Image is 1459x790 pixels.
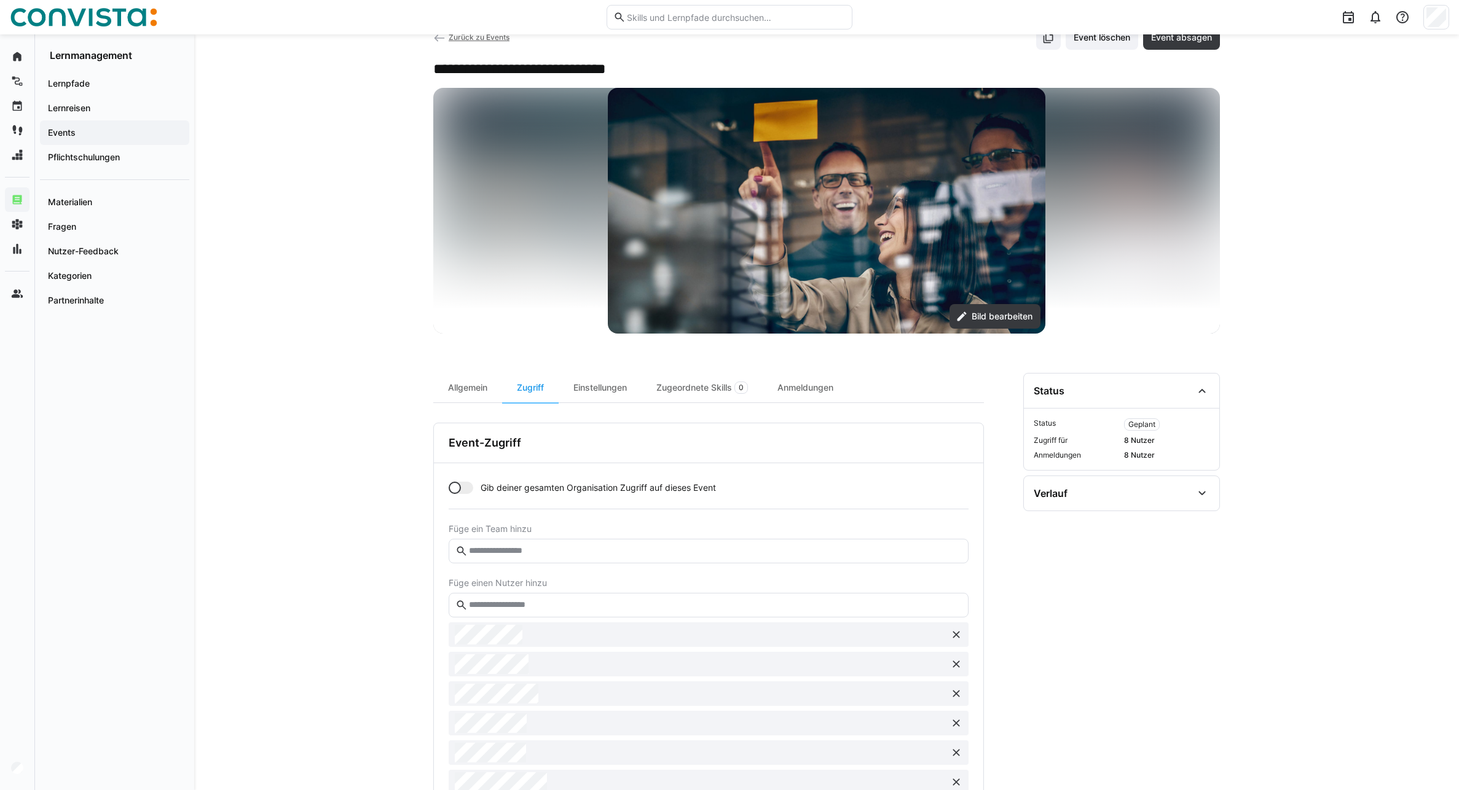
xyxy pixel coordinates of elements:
span: Event löschen [1072,31,1132,44]
button: Bild bearbeiten [950,304,1040,329]
span: Status [1034,418,1119,431]
span: Zugriff für [1034,436,1119,445]
h3: Event-Zugriff [449,436,521,450]
span: Zurück zu Events [449,33,509,42]
button: Event absagen [1143,25,1220,50]
span: Füge einen Nutzer hinzu [449,578,969,588]
div: Anmeldungen [763,373,848,402]
span: Bild bearbeiten [970,310,1034,323]
button: Event löschen [1066,25,1138,50]
span: Anmeldungen [1034,450,1119,460]
div: Einstellungen [559,373,642,402]
span: Füge ein Team hinzu [449,524,969,534]
input: Skills und Lernpfade durchsuchen… [626,12,846,23]
span: 8 Nutzer [1124,450,1209,460]
div: Zugriff [502,373,559,402]
span: Event absagen [1149,31,1214,44]
span: 8 Nutzer [1124,436,1209,445]
span: Geplant [1128,420,1155,429]
div: Allgemein [433,373,502,402]
div: Verlauf [1034,487,1068,499]
span: 0 [739,383,744,393]
div: Status [1034,385,1064,397]
div: Zugeordnete Skills [642,373,763,402]
span: Gib deiner gesamten Organisation Zugriff auf dieses Event [481,482,716,494]
a: Zurück zu Events [433,33,509,42]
